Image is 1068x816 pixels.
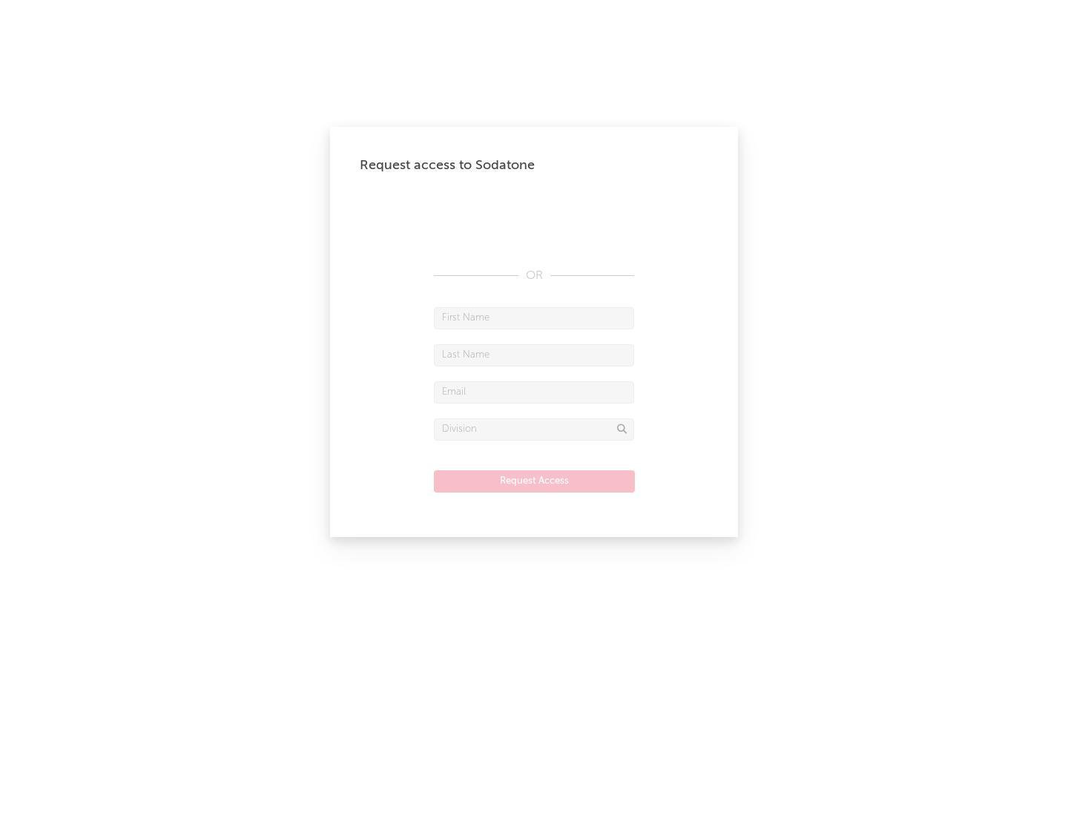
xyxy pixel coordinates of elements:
input: Email [434,381,634,404]
button: Request Access [434,470,635,493]
input: Division [434,418,634,441]
div: OR [434,267,634,285]
input: First Name [434,307,634,329]
input: Last Name [434,344,634,366]
div: Request access to Sodatone [360,157,708,174]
